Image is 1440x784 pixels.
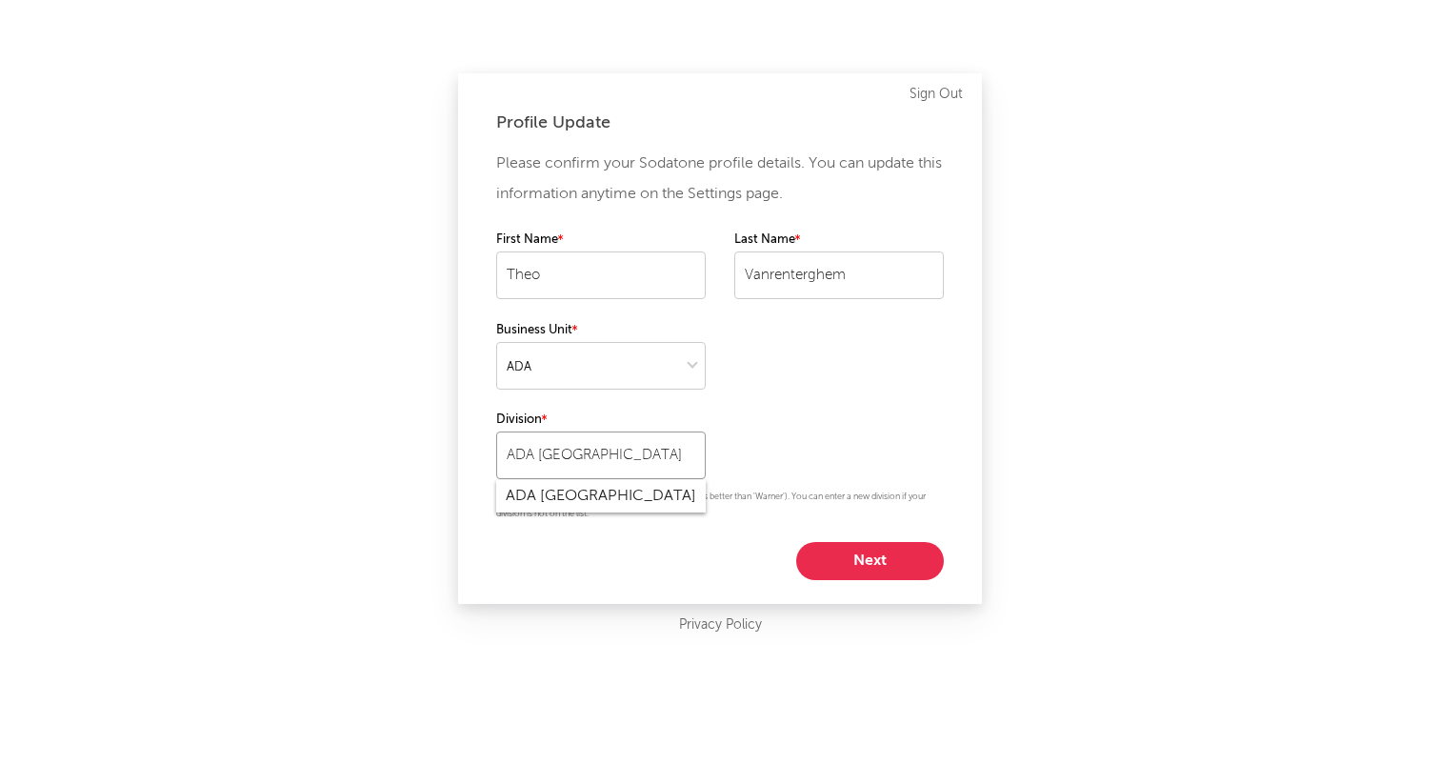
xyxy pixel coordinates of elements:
div: Profile Update [496,111,944,134]
label: First Name [496,229,706,251]
p: Please confirm your Sodatone profile details. You can update this information anytime on the Sett... [496,149,944,210]
input: Your division [496,432,706,479]
button: Next [796,542,944,580]
a: Sign Out [910,83,963,106]
label: Last Name [734,229,944,251]
div: ADA [GEOGRAPHIC_DATA] [496,480,706,513]
label: Business Unit [496,319,706,342]
p: Please be as specific as possible (e.g. 'Warner Mexico' is better than 'Warner'). You can enter a... [496,489,944,523]
input: Your last name [734,251,944,299]
label: Division [496,409,706,432]
a: Privacy Policy [679,613,762,637]
input: Your first name [496,251,706,299]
